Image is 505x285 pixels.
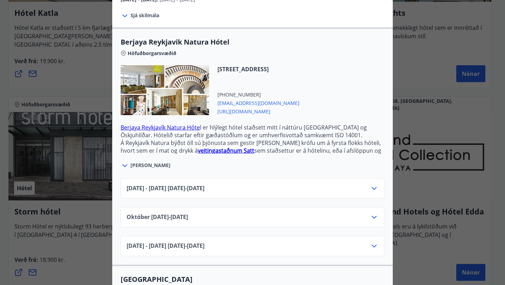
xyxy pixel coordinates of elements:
span: [URL][DOMAIN_NAME] [217,107,299,115]
span: [STREET_ADDRESS] [217,65,299,73]
span: Berjaya Reykjavik Natura Hótel [121,37,384,47]
span: [PHONE_NUMBER] [217,91,299,98]
span: [EMAIL_ADDRESS][DOMAIN_NAME] [217,98,299,107]
span: Sjá skilmála [130,12,159,19]
span: Höfuðborgarsvæðið [128,50,176,57]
